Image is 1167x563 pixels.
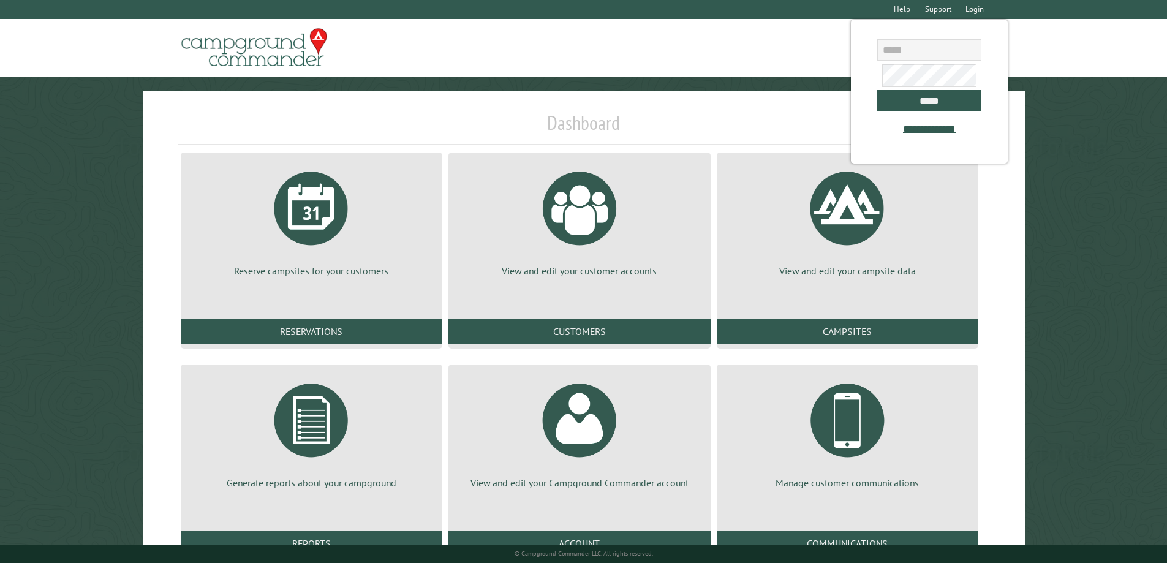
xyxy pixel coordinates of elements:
[181,319,442,344] a: Reservations
[731,264,964,278] p: View and edit your campsite data
[463,476,695,489] p: View and edit your Campground Commander account
[463,162,695,278] a: View and edit your customer accounts
[178,111,990,145] h1: Dashboard
[731,374,964,489] a: Manage customer communications
[463,374,695,489] a: View and edit your Campground Commander account
[463,264,695,278] p: View and edit your customer accounts
[195,264,428,278] p: Reserve campsites for your customers
[195,374,428,489] a: Generate reports about your campground
[195,162,428,278] a: Reserve campsites for your customers
[717,531,978,556] a: Communications
[731,162,964,278] a: View and edit your campsite data
[178,24,331,72] img: Campground Commander
[448,319,710,344] a: Customers
[731,476,964,489] p: Manage customer communications
[181,531,442,556] a: Reports
[717,319,978,344] a: Campsites
[515,550,653,557] small: © Campground Commander LLC. All rights reserved.
[448,531,710,556] a: Account
[195,476,428,489] p: Generate reports about your campground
